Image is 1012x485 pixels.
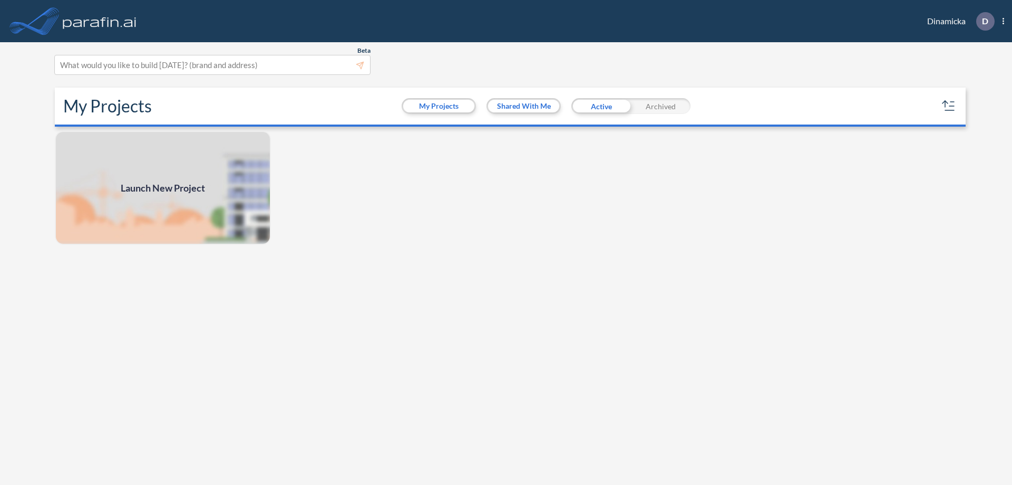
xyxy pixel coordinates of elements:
[61,11,139,32] img: logo
[121,181,205,195] span: Launch New Project
[571,98,631,114] div: Active
[55,131,271,245] img: add
[488,100,559,112] button: Shared With Me
[55,131,271,245] a: Launch New Project
[940,98,957,115] button: sort
[631,98,690,114] div: Archived
[357,46,371,55] span: Beta
[63,96,152,116] h2: My Projects
[982,16,988,26] p: D
[403,100,474,112] button: My Projects
[911,12,1004,31] div: Dinamicka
